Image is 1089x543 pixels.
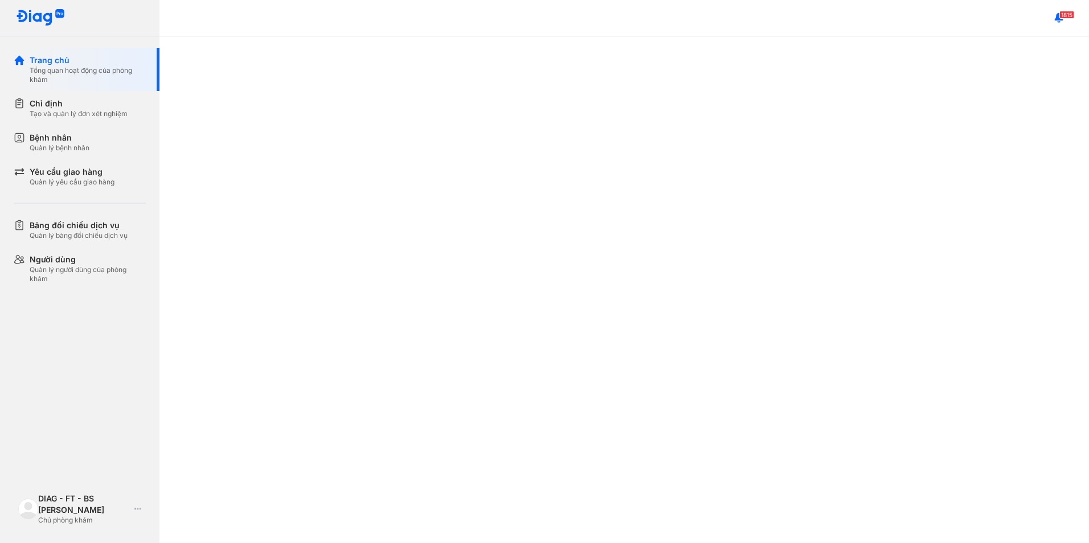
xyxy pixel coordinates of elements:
div: Quản lý bảng đối chiếu dịch vụ [30,231,128,240]
img: logo [18,499,38,519]
div: Chủ phòng khám [38,516,130,525]
div: DIAG - FT - BS [PERSON_NAME] [38,493,130,516]
div: Tổng quan hoạt động của phòng khám [30,66,146,84]
div: Quản lý người dùng của phòng khám [30,265,146,283]
div: Tạo và quản lý đơn xét nghiệm [30,109,128,118]
div: Bảng đối chiếu dịch vụ [30,220,128,231]
div: Bệnh nhân [30,132,89,143]
div: Trang chủ [30,55,146,66]
img: logo [16,9,65,27]
div: Yêu cầu giao hàng [30,166,114,178]
span: 1815 [1059,11,1074,19]
div: Quản lý yêu cầu giao hàng [30,178,114,187]
div: Quản lý bệnh nhân [30,143,89,153]
div: Người dùng [30,254,146,265]
div: Chỉ định [30,98,128,109]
